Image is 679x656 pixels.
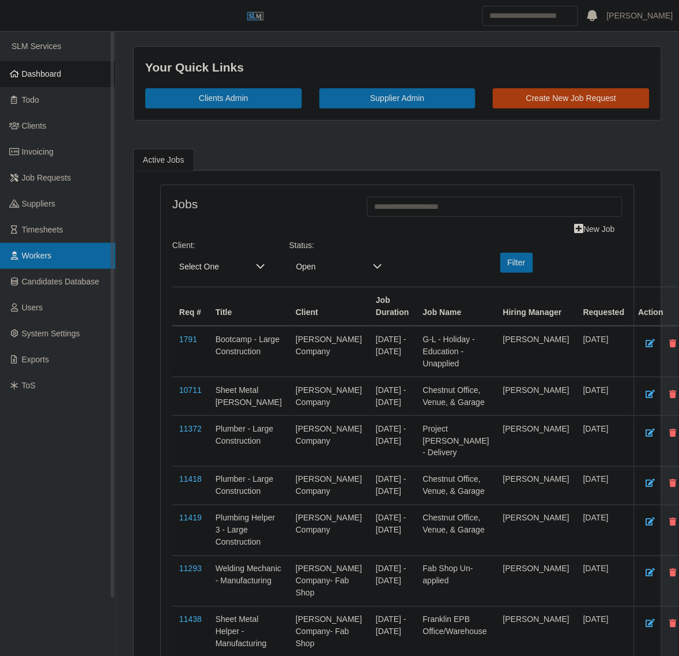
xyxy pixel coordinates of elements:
[416,287,496,326] th: Job Name
[416,377,496,415] td: Chestnut Office, Venue, & Garage
[247,8,264,25] img: SLM Logo
[22,147,54,156] span: Invoicing
[607,10,673,22] a: [PERSON_NAME]
[172,197,350,211] h4: Jobs
[179,385,202,395] a: 10711
[319,88,476,108] a: Supplier Admin
[145,58,650,77] div: Your Quick Links
[576,556,632,606] td: [DATE]
[576,287,632,326] th: Requested
[289,377,369,415] td: [PERSON_NAME] Company
[179,335,197,344] a: 1791
[369,505,416,556] td: [DATE] - [DATE]
[496,326,576,377] td: [PERSON_NAME]
[133,149,194,171] a: Active Jobs
[416,326,496,377] td: G-L - Holiday - Education - Unapplied
[289,326,369,377] td: [PERSON_NAME] Company
[209,466,289,505] td: Plumber - Large Construction
[289,415,369,466] td: [PERSON_NAME] Company
[22,121,47,130] span: Clients
[496,505,576,556] td: [PERSON_NAME]
[179,475,202,484] a: 11418
[289,505,369,556] td: [PERSON_NAME] Company
[179,615,202,624] a: 11438
[482,6,578,26] input: Search
[496,377,576,415] td: [PERSON_NAME]
[496,556,576,606] td: [PERSON_NAME]
[22,303,43,312] span: Users
[289,466,369,505] td: [PERSON_NAME] Company
[576,505,632,556] td: [DATE]
[22,251,52,260] span: Workers
[567,219,623,239] a: New Job
[22,173,71,182] span: Job Requests
[172,287,209,326] th: Req #
[496,466,576,505] td: [PERSON_NAME]
[22,329,80,338] span: System Settings
[209,415,289,466] td: Plumber - Large Construction
[369,326,416,377] td: [DATE] - [DATE]
[369,377,416,415] td: [DATE] - [DATE]
[289,239,315,252] label: Status:
[172,256,249,278] span: Select One
[22,95,39,104] span: Todo
[416,466,496,505] td: Chestnut Office, Venue, & Garage
[416,415,496,466] td: Project [PERSON_NAME] - Delivery
[369,287,416,326] th: Job Duration
[22,277,100,286] span: Candidates Database
[576,326,632,377] td: [DATE]
[416,505,496,556] td: Chestnut Office, Venue, & Garage
[500,253,533,273] button: Filter
[209,505,289,556] td: Plumbing Helper 3 - Large Construction
[179,424,202,433] a: 11372
[289,556,369,606] td: [PERSON_NAME] Company- Fab Shop
[22,355,49,364] span: Exports
[369,556,416,606] td: [DATE] - [DATE]
[179,564,202,573] a: 11293
[493,88,650,108] a: Create New Job Request
[22,199,55,208] span: Suppliers
[179,513,202,523] a: 11419
[496,415,576,466] td: [PERSON_NAME]
[209,556,289,606] td: Welding Mechanic - Manufacturing
[576,415,632,466] td: [DATE]
[576,377,632,415] td: [DATE]
[172,239,195,252] label: Client:
[369,466,416,505] td: [DATE] - [DATE]
[209,287,289,326] th: Title
[289,287,369,326] th: Client
[22,381,36,390] span: ToS
[12,42,61,51] span: SLM Services
[209,326,289,377] td: Bootcamp - Large Construction
[369,415,416,466] td: [DATE] - [DATE]
[22,69,62,78] span: Dashboard
[289,256,366,278] span: Open
[145,88,302,108] a: Clients Admin
[22,225,63,234] span: Timesheets
[209,377,289,415] td: Sheet Metal [PERSON_NAME]
[576,466,632,505] td: [DATE]
[416,556,496,606] td: Fab Shop Un-applied
[496,287,576,326] th: Hiring Manager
